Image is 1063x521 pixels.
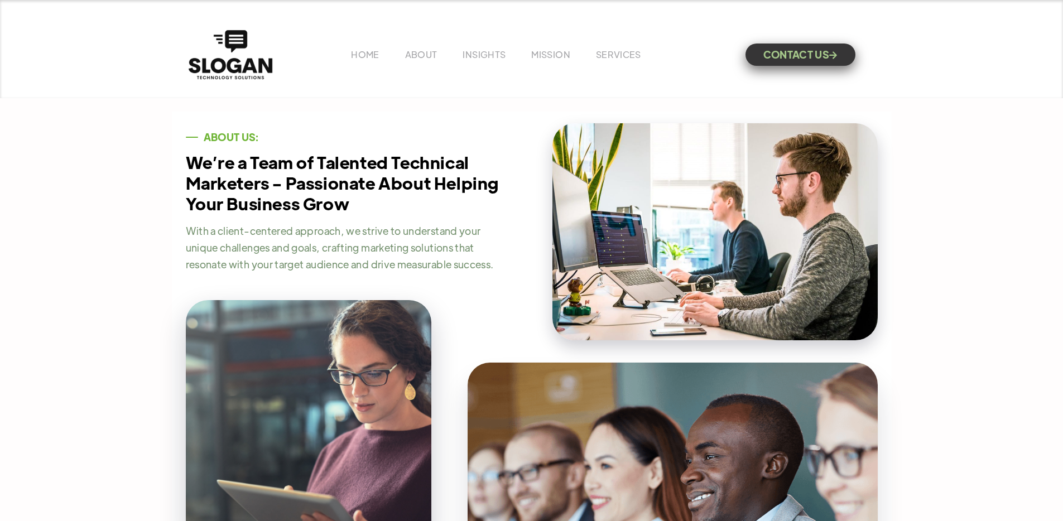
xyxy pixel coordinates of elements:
a: ABOUT [405,49,437,60]
a: home [186,27,275,82]
a: HOME [351,49,379,60]
a: SERVICES [596,49,641,60]
div: ABOUT US: [204,132,259,143]
img: Two people working [552,123,878,340]
span:  [829,51,837,59]
a: CONTACT US [745,44,855,66]
h1: We’re a Team of Talented Technical Marketers - Passionate About Helping Your Business Grow [186,152,509,214]
a: MISSION [531,49,570,60]
a: INSIGHTS [463,49,506,60]
p: With a client-centered approach, we strive to understand your unique challenges and goals, crafti... [186,223,509,273]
